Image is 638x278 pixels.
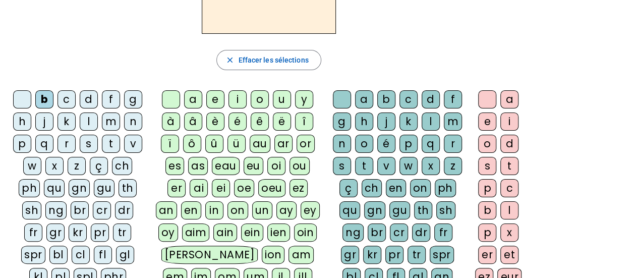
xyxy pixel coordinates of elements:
[35,135,53,153] div: q
[124,90,142,108] div: g
[478,224,496,242] div: p
[234,179,254,197] div: oe
[115,201,133,219] div: dr
[35,113,53,131] div: j
[80,135,98,153] div: s
[184,113,202,131] div: â
[341,246,359,264] div: gr
[158,224,178,242] div: oy
[274,135,293,153] div: ar
[399,157,418,175] div: w
[500,224,518,242] div: x
[258,179,285,197] div: oeu
[273,90,291,108] div: u
[294,224,317,242] div: oin
[364,201,385,219] div: gn
[444,113,462,131] div: m
[267,157,285,175] div: oi
[250,135,270,153] div: au
[251,90,269,108] div: o
[339,201,360,219] div: qu
[69,224,87,242] div: kr
[45,201,67,219] div: ng
[276,201,297,219] div: ay
[386,179,406,197] div: en
[262,246,285,264] div: ion
[500,246,518,264] div: et
[422,113,440,131] div: l
[161,135,179,153] div: ï
[500,157,518,175] div: t
[227,201,248,219] div: on
[72,246,90,264] div: cl
[288,246,314,264] div: am
[500,135,518,153] div: d
[444,157,462,175] div: z
[377,135,395,153] div: é
[227,135,246,153] div: ü
[478,135,496,153] div: o
[124,135,142,153] div: v
[90,157,108,175] div: ç
[162,113,180,131] div: à
[273,113,291,131] div: ë
[385,246,403,264] div: pr
[399,90,418,108] div: c
[228,90,247,108] div: i
[252,201,272,219] div: un
[377,157,395,175] div: v
[93,201,111,219] div: cr
[184,90,202,108] div: a
[500,201,518,219] div: l
[289,179,308,197] div: ez
[102,90,120,108] div: f
[478,179,496,197] div: p
[13,135,31,153] div: p
[113,224,131,242] div: tr
[342,224,364,242] div: ng
[212,157,240,175] div: eau
[333,157,351,175] div: s
[183,135,201,153] div: ô
[368,224,386,242] div: br
[377,113,395,131] div: j
[206,90,224,108] div: e
[91,224,109,242] div: pr
[430,246,454,264] div: spr
[297,135,315,153] div: or
[35,90,53,108] div: b
[295,90,313,108] div: y
[205,201,223,219] div: in
[355,157,373,175] div: t
[422,90,440,108] div: d
[225,55,234,65] mat-icon: close
[289,157,310,175] div: ou
[500,113,518,131] div: i
[49,246,68,264] div: bl
[206,113,224,131] div: è
[414,201,432,219] div: th
[422,135,440,153] div: q
[80,113,98,131] div: l
[301,201,320,219] div: ey
[116,246,134,264] div: gl
[333,135,351,153] div: n
[500,90,518,108] div: a
[435,179,456,197] div: ph
[94,179,114,197] div: gu
[45,157,64,175] div: x
[408,246,426,264] div: tr
[13,113,31,131] div: h
[188,157,208,175] div: as
[267,224,290,242] div: ien
[478,157,496,175] div: s
[478,246,496,264] div: er
[22,201,41,219] div: sh
[68,157,86,175] div: z
[339,179,358,197] div: ç
[190,179,208,197] div: ai
[21,246,45,264] div: spr
[80,90,98,108] div: d
[390,224,408,242] div: cr
[112,157,132,175] div: ch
